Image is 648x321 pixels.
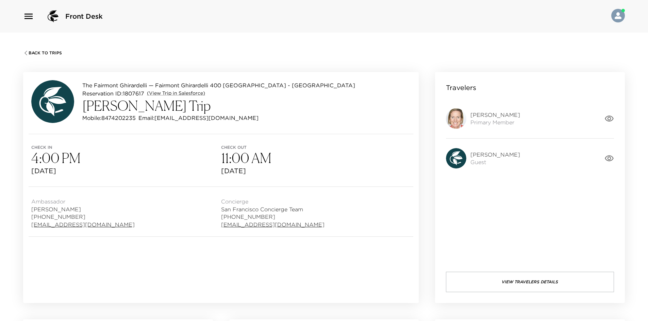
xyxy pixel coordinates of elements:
span: [PHONE_NUMBER] [221,213,325,220]
span: Back To Trips [29,51,62,55]
span: [PERSON_NAME] [470,151,520,158]
span: [PERSON_NAME] [470,111,520,119]
span: San Francisco Concierge Team [221,206,325,213]
img: 2Q== [446,108,466,129]
span: Primary Member [470,119,520,126]
span: [PERSON_NAME] [31,206,135,213]
span: Guest [470,158,520,166]
img: avatar.4afec266560d411620d96f9f038fe73f.svg [446,148,466,168]
img: logo [45,8,61,24]
img: avatar.4afec266560d411620d96f9f038fe73f.svg [31,80,74,123]
p: Email: [EMAIL_ADDRESS][DOMAIN_NAME] [138,114,259,122]
p: Travelers [446,83,476,92]
p: The Fairmont Ghirardelli — Fairmont Ghirardelli 400 [GEOGRAPHIC_DATA] - [GEOGRAPHIC_DATA] [82,81,355,89]
span: [PHONE_NUMBER] [31,213,135,220]
a: [EMAIL_ADDRESS][DOMAIN_NAME] [221,221,325,228]
img: User [611,9,625,22]
p: Mobile: 8474202235 [82,114,136,122]
h3: 4:00 PM [31,150,221,166]
span: Front Desk [65,12,103,21]
a: [EMAIL_ADDRESS][DOMAIN_NAME] [31,221,135,228]
span: Ambassador [31,198,135,205]
button: View Travelers Details [446,272,614,292]
a: (View Trip in Salesforce) [147,90,205,97]
span: Check in [31,145,221,150]
span: [DATE] [31,166,221,176]
span: Check out [221,145,411,150]
button: Back To Trips [23,50,62,56]
span: [DATE] [221,166,411,176]
h3: 11:00 AM [221,150,411,166]
h3: [PERSON_NAME] Trip [82,97,355,114]
span: Concierge [221,198,325,205]
p: Reservation ID: 1807617 [82,89,144,97]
